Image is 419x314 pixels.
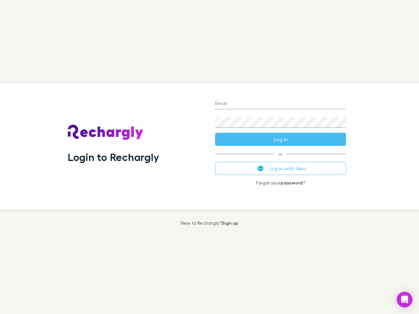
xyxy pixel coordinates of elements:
div: Open Intercom Messenger [397,292,412,307]
p: New to Rechargly? [181,220,239,226]
button: Log in [215,133,346,146]
img: Rechargly's Logo [68,125,144,140]
img: Xero's logo [258,166,264,171]
a: password [281,180,303,185]
h1: Login to Rechargly [68,151,159,163]
p: Forgot your ? [215,180,346,185]
a: Sign up [222,220,238,226]
button: Log in with Xero [215,162,346,175]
